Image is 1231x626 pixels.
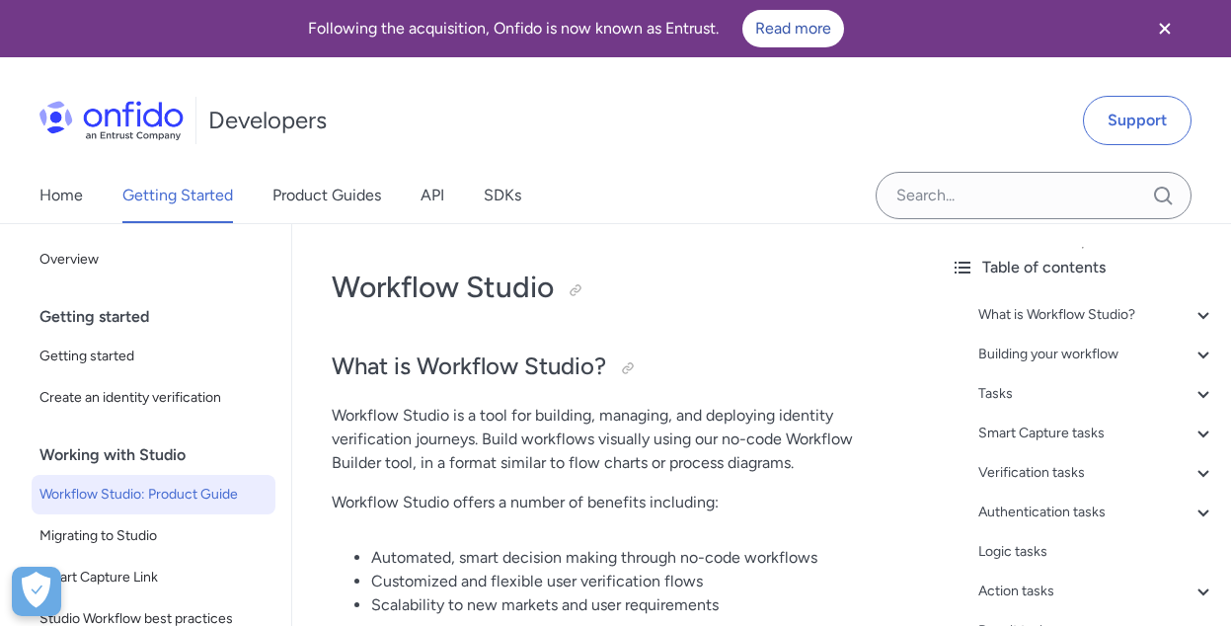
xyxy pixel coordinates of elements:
[24,10,1128,47] div: Following the acquisition, Onfido is now known as Entrust.
[32,558,275,597] a: Smart Capture Link
[39,101,184,140] img: Onfido Logo
[742,10,844,47] a: Read more
[39,483,268,507] span: Workflow Studio: Product Guide
[978,382,1215,406] a: Tasks
[39,566,268,589] span: Smart Capture Link
[208,105,327,136] h1: Developers
[978,303,1215,327] a: What is Workflow Studio?
[332,351,895,384] h2: What is Workflow Studio?
[1153,17,1177,40] svg: Close banner
[978,461,1215,485] a: Verification tasks
[978,580,1215,603] a: Action tasks
[332,491,895,514] p: Workflow Studio offers a number of benefits including:
[484,168,521,223] a: SDKs
[951,256,1215,279] div: Table of contents
[1083,96,1192,145] a: Support
[39,168,83,223] a: Home
[122,168,233,223] a: Getting Started
[332,268,895,307] h1: Workflow Studio
[12,567,61,616] button: Open Preferences
[39,386,268,410] span: Create an identity verification
[32,475,275,514] a: Workflow Studio: Product Guide
[876,172,1192,219] input: Onfido search input field
[272,168,381,223] a: Product Guides
[978,343,1215,366] a: Building your workflow
[421,168,444,223] a: API
[32,516,275,556] a: Migrating to Studio
[39,345,268,368] span: Getting started
[371,570,895,593] li: Customized and flexible user verification flows
[39,297,283,337] div: Getting started
[39,435,283,475] div: Working with Studio
[39,248,268,272] span: Overview
[978,540,1215,564] a: Logic tasks
[39,524,268,548] span: Migrating to Studio
[978,501,1215,524] a: Authentication tasks
[32,240,275,279] a: Overview
[978,422,1215,445] a: Smart Capture tasks
[371,593,895,617] li: Scalability to new markets and user requirements
[1128,4,1201,53] button: Close banner
[32,378,275,418] a: Create an identity verification
[332,404,895,475] p: Workflow Studio is a tool for building, managing, and deploying identity verification journeys. B...
[371,546,895,570] li: Automated, smart decision making through no-code workflows
[12,567,61,616] div: Cookie Preferences
[32,337,275,376] a: Getting started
